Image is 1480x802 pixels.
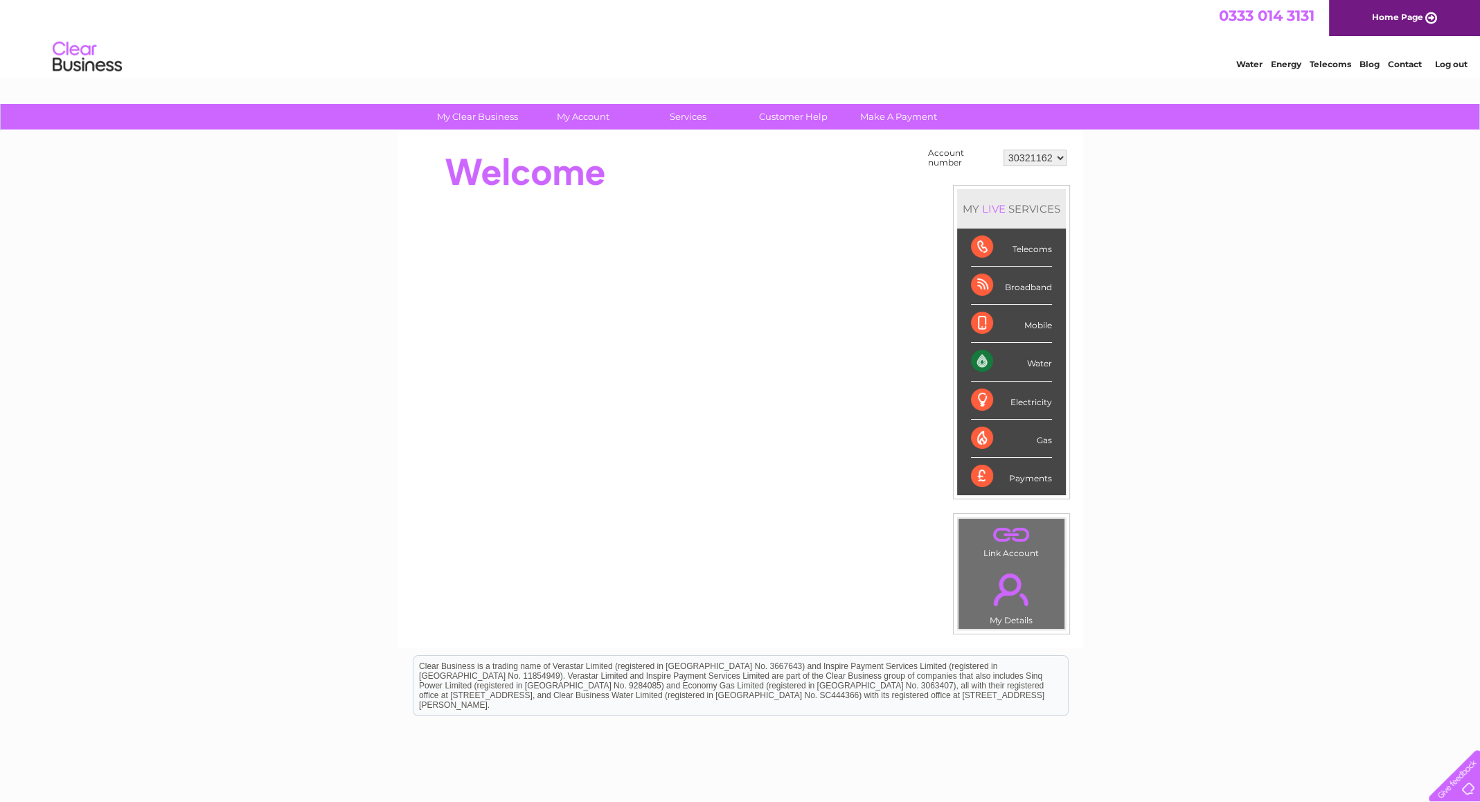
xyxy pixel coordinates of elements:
a: Telecoms [1310,59,1351,69]
div: Clear Business is a trading name of Verastar Limited (registered in [GEOGRAPHIC_DATA] No. 3667643... [413,8,1068,67]
a: . [962,565,1061,614]
td: Account number [925,145,1000,171]
a: Water [1236,59,1263,69]
div: Payments [971,458,1052,495]
div: LIVE [979,202,1008,215]
a: Services [631,104,745,130]
div: Telecoms [971,229,1052,267]
a: Contact [1388,59,1422,69]
a: . [962,522,1061,546]
a: Make A Payment [841,104,956,130]
img: logo.png [52,36,123,78]
div: MY SERVICES [957,189,1066,229]
div: Mobile [971,305,1052,343]
a: Energy [1271,59,1301,69]
td: Link Account [958,518,1065,562]
a: My Clear Business [420,104,535,130]
a: 0333 014 3131 [1219,7,1314,24]
div: Broadband [971,267,1052,305]
td: My Details [958,562,1065,630]
a: Blog [1359,59,1380,69]
div: Water [971,343,1052,381]
a: My Account [526,104,640,130]
div: Gas [971,420,1052,458]
a: Customer Help [736,104,850,130]
a: Log out [1434,59,1467,69]
div: Electricity [971,382,1052,420]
